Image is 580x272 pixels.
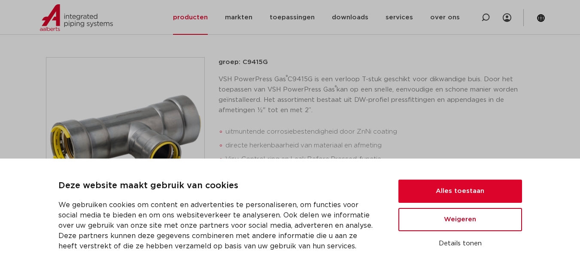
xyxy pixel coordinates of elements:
sup: ® [286,75,288,79]
p: VSH PowerPress Gas C9415G is een verloop T-stuk geschikt voor dikwandige buis. Door het toepassen... [219,74,534,116]
p: Deze website maakt gebruik van cookies [58,179,378,193]
li: directe herkenbaarheid van materiaal en afmeting [225,139,534,153]
li: Visu-Control-ring en Leak Before Pressed-functie [225,153,534,166]
li: uitmuntende corrosiebestendigheid door ZnNi coating [225,125,534,139]
button: Details tonen [398,236,522,251]
p: groep: C9415G [219,57,534,67]
sup: ® [335,85,337,90]
img: Product Image for VSH PowerPress Gas T-stuk verloop (3 x press) [46,58,204,216]
p: We gebruiken cookies om content en advertenties te personaliseren, om functies voor social media ... [58,200,378,251]
button: Weigeren [398,208,522,231]
button: Alles toestaan [398,180,522,203]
